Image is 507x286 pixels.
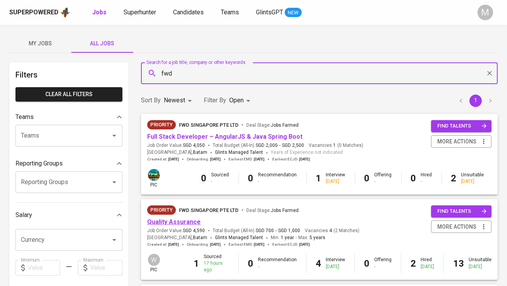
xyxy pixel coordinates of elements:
[256,9,283,16] span: GlintsGPT
[14,39,67,48] span: My Jobs
[437,222,476,232] span: more actions
[15,69,122,81] h6: Filters
[164,96,185,105] p: Newest
[147,234,207,242] span: [GEOGRAPHIC_DATA] ,
[92,8,108,17] a: Jobs
[299,242,310,247] span: [DATE]
[193,234,207,242] span: Batam
[431,221,492,233] button: more actions
[194,258,199,269] b: 1
[229,93,253,108] div: Open
[411,258,416,269] b: 2
[275,227,277,234] span: -
[76,39,129,48] span: All Jobs
[164,93,194,108] div: Newest
[374,264,392,270] div: -
[248,173,254,184] b: 0
[271,122,299,128] span: Jobs Farmed
[469,264,492,270] div: [DATE]
[148,169,160,181] img: a5d44b89-0c59-4c54-99d0-a63b29d42bd3.jpg
[90,260,122,276] input: Value
[258,264,297,270] div: -
[124,9,156,16] span: Superhunter
[254,242,265,247] span: [DATE]
[271,208,299,213] span: Jobs Farmed
[211,172,229,185] div: Sourced
[183,142,205,149] span: SGD 4,050
[421,264,434,270] div: [DATE]
[229,242,265,247] span: Earliest EMD :
[478,5,493,20] div: M
[281,235,294,240] span: 1 year
[258,178,297,185] div: -
[211,178,229,185] div: -
[309,142,363,149] span: Vacancies ( 0 Matches )
[168,242,179,247] span: [DATE]
[147,142,205,149] span: Job Order Value
[147,218,201,226] a: Quality Assurance
[147,133,302,140] a: Full Stack Developer – AngularJS & Java Spring Boot
[147,168,161,188] div: pic
[271,235,294,240] span: Min.
[204,253,229,273] div: Sourced
[469,257,492,270] div: Unsuitable
[451,173,457,184] b: 2
[215,150,263,155] span: Glints Managed Talent
[221,8,241,17] a: Teams
[256,227,274,234] span: SGD 700
[328,227,332,234] span: 4
[453,258,464,269] b: 13
[60,7,70,18] img: app logo
[229,96,244,104] span: Open
[316,258,321,269] b: 4
[375,178,392,185] div: -
[298,235,325,240] span: Max.
[9,8,58,17] div: Superpowered
[147,253,161,273] div: pic
[461,172,484,185] div: Unsuitable
[316,173,321,184] b: 1
[326,172,345,185] div: Interview
[246,122,299,128] span: Deal Stage :
[147,227,205,234] span: Job Order Value
[272,242,310,247] span: Earliest ECJD :
[437,137,476,146] span: more actions
[374,257,392,270] div: Offering
[305,227,359,234] span: Vacancies ( 2 Matches )
[193,149,207,157] span: Batam
[204,260,229,273] div: 17 hours ago
[469,95,482,107] button: page 1
[246,208,299,213] span: Deal Stage :
[258,257,297,270] div: Recommendation
[375,172,392,185] div: Offering
[210,157,221,162] span: [DATE]
[28,260,60,276] input: Value
[179,122,239,128] span: FWD Singapore Pte Ltd
[215,235,263,240] span: Glints Managed Talent
[147,206,176,214] span: Priority
[168,157,179,162] span: [DATE]
[187,157,221,162] span: Onboarding :
[326,257,345,270] div: Interview
[187,242,221,247] span: Onboarding :
[299,157,310,162] span: [DATE]
[421,257,434,270] div: Hired
[221,9,239,16] span: Teams
[15,87,122,102] button: Clear All filters
[484,68,495,79] button: Clear
[15,159,63,168] p: Reporting Groups
[179,207,239,213] span: FWD Singapore Pte Ltd
[15,156,122,171] div: Reporting Groups
[201,173,207,184] b: 0
[147,253,161,267] div: W
[364,258,370,269] b: 0
[279,142,280,149] span: -
[437,207,487,216] span: find talents
[15,109,122,125] div: Teams
[147,205,176,215] div: New Job received from Demand Team
[437,122,487,131] span: find talents
[15,207,122,223] div: Salary
[332,142,336,149] span: 1
[141,96,161,105] p: Sort By
[15,210,32,220] p: Salary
